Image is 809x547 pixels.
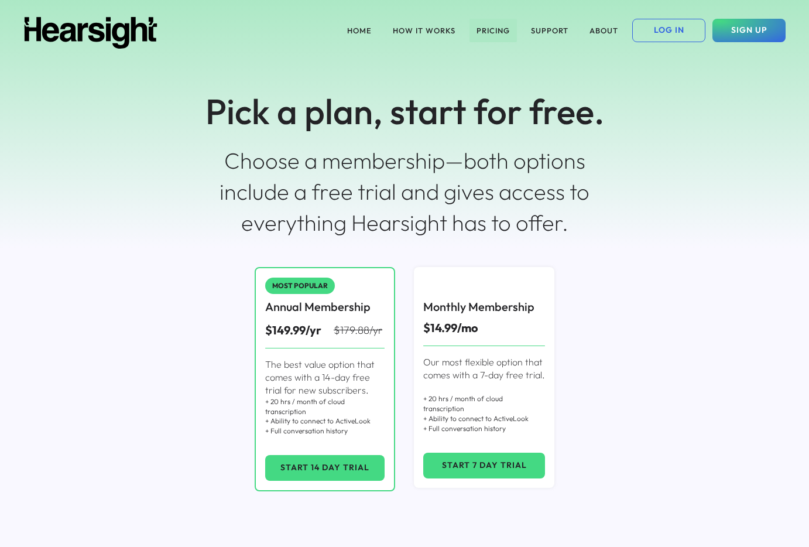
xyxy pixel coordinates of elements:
[423,355,545,382] div: Our most flexible option that comes with a 7-day free trial.
[469,19,517,42] button: PRICING
[205,87,604,136] div: Pick a plan, start for free.
[265,397,385,436] div: + 20 hrs / month of cloud transcription + Ability to connect to ActiveLook + Full conversation hi...
[272,282,328,289] div: MOST POPULAR
[23,17,158,49] img: Hearsight logo
[265,322,334,339] div: $149.99/yr
[582,19,625,42] button: ABOUT
[386,19,462,42] button: HOW IT WORKS
[265,299,371,315] div: Annual Membership
[423,299,534,315] div: Monthly Membership
[265,358,385,397] div: The best value option that comes with a 14-day free trial for new subscribers.
[214,145,595,239] div: Choose a membership—both options include a free trial and gives access to everything Hearsight ha...
[524,19,575,42] button: SUPPORT
[265,455,385,481] button: START 14 DAY TRIAL
[632,19,705,42] button: LOG IN
[423,453,545,478] button: START 7 DAY TRIAL
[712,19,786,42] button: SIGN UP
[334,323,382,337] s: $179.88/yr
[423,394,545,433] div: + 20 hrs / month of cloud transcription + Ability to connect to ActiveLook + Full conversation hi...
[340,19,379,42] button: HOME
[423,320,478,336] div: $14.99/mo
